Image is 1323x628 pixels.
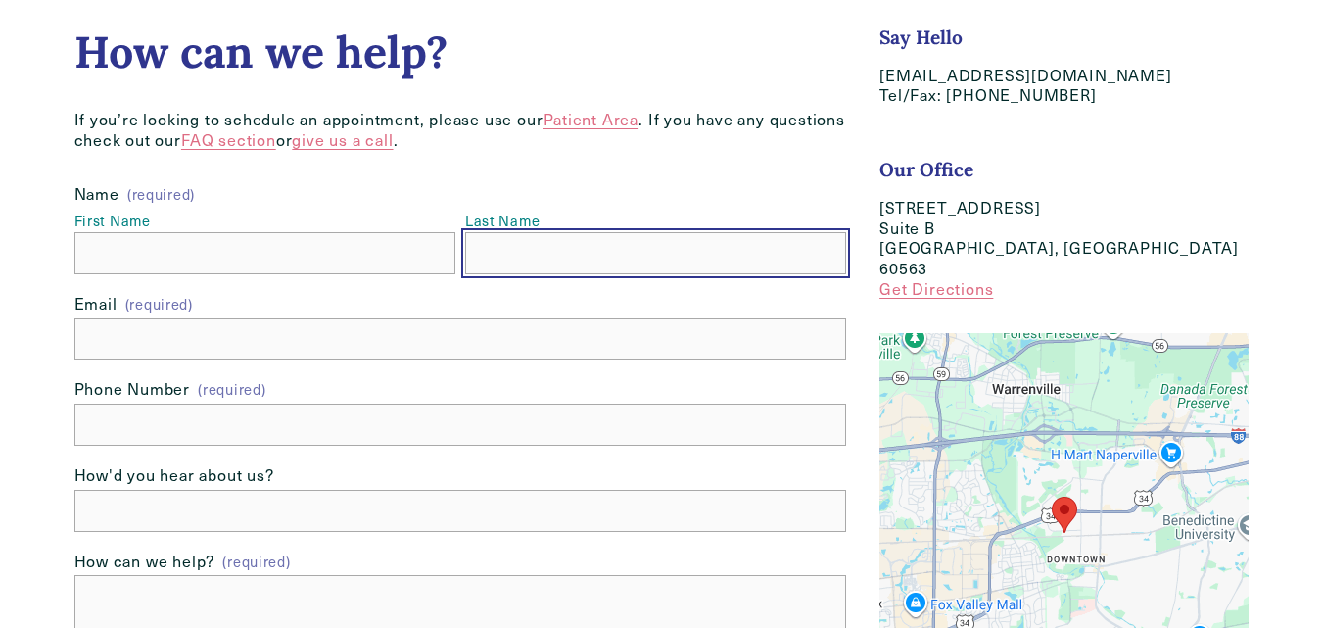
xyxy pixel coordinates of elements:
span: Name [74,184,119,205]
p: If you’re looking to schedule an appointment, please use our . If you have any questions check ou... [74,110,847,151]
a: FAQ section [181,129,276,150]
strong: Say Hello [879,25,963,49]
span: (required) [222,553,290,571]
div: Last Name [465,212,846,232]
span: How can we help? [74,552,215,572]
span: Email [74,294,118,314]
a: Patient Area [543,109,639,129]
span: How'd you hear about us? [74,465,274,486]
div: Ivy Lane Counseling 618 West 5th Ave Suite B Naperville, IL 60563 [1052,497,1077,533]
strong: Our Office [879,158,973,181]
div: First Name [74,212,455,232]
span: (required) [198,382,265,396]
span: Phone Number [74,379,191,400]
span: (required) [127,187,195,201]
h2: How can we help? [74,25,847,78]
p: [STREET_ADDRESS] Suite B [GEOGRAPHIC_DATA], [GEOGRAPHIC_DATA] 60563 [879,198,1249,300]
a: give us a call [292,129,393,150]
p: [EMAIL_ADDRESS][DOMAIN_NAME] Tel/Fax: [PHONE_NUMBER] [879,66,1249,107]
span: (required) [125,295,193,314]
a: Get Directions [879,278,993,299]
